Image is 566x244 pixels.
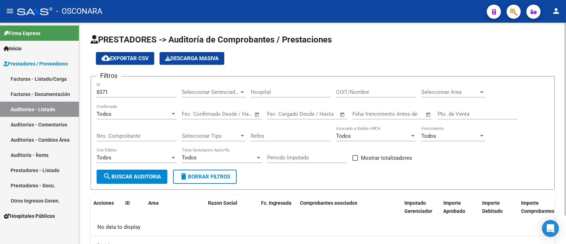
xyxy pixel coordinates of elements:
[421,133,436,139] span: Todos
[160,52,224,65] button: Descarga Masiva
[479,195,518,227] datatable-header-cell: Importe Debitado
[122,195,145,227] datatable-header-cell: ID
[96,52,154,65] button: Exportar CSV
[93,200,114,206] span: Acciones
[125,200,130,206] span: ID
[300,200,357,206] span: Comprobantes asociados
[91,195,122,227] datatable-header-cell: Acciones
[182,154,197,161] span: Todos
[91,35,332,45] span: PRESTADORES -> Auditoría de Comprobantes / Prestaciones
[103,174,161,180] span: Buscar Auditoria
[160,52,224,65] app-download-masive: Descarga masiva de comprobantes (adjuntos)
[258,195,297,227] datatable-header-cell: Fc. Ingresada
[182,133,239,139] span: Seleccionar Tipo
[148,200,159,206] span: Area
[97,71,121,81] h3: Filtros
[402,195,440,227] datatable-header-cell: Imputado Gerenciador
[165,55,219,62] span: Descarga Masiva
[145,195,195,227] datatable-header-cell: Area
[97,111,111,117] span: Todos
[205,195,258,227] datatable-header-cell: Razon Social
[217,111,251,117] input: Fecha fin
[4,29,40,37] span: Firma Express
[336,133,351,139] span: Todos
[91,218,555,236] div: No data to display
[182,111,210,117] input: Fecha inicio
[443,200,465,214] span: Importe Aprobado
[173,170,237,184] button: Borrar Filtros
[297,195,402,227] datatable-header-cell: Comprobantes asociados
[518,195,557,227] datatable-header-cell: Importe Comprobantes
[421,89,479,95] span: Seleccionar Area
[6,7,14,15] mat-icon: menu
[440,195,479,227] datatable-header-cell: Importe Aprobado
[267,111,296,117] input: Fecha inicio
[4,60,68,68] span: Prestadores / Proveedores
[102,54,110,62] mat-icon: cloud_download
[4,212,55,220] span: Hospitales Públicos
[361,154,412,162] span: Mostrar totalizadores
[97,170,167,184] button: Buscar Auditoria
[302,111,336,117] input: Fecha fin
[424,110,433,119] button: Open calendar
[179,174,230,180] span: Borrar Filtros
[208,200,237,206] span: Razon Social
[521,200,554,214] span: Importe Comprobantes
[482,200,503,214] span: Importe Debitado
[103,172,111,181] mat-icon: search
[56,4,102,19] span: - OSCONARA
[542,220,559,237] div: Open Intercom Messenger
[4,45,22,52] span: Inicio
[339,110,347,119] button: Open calendar
[404,200,432,214] span: Imputado Gerenciador
[97,154,111,161] span: Todos
[552,7,560,15] mat-icon: person
[253,110,261,119] button: Open calendar
[179,172,188,181] mat-icon: delete
[182,89,239,95] span: Seleccionar Gerenciador
[261,200,291,206] span: Fc. Ingresada
[102,55,149,62] span: Exportar CSV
